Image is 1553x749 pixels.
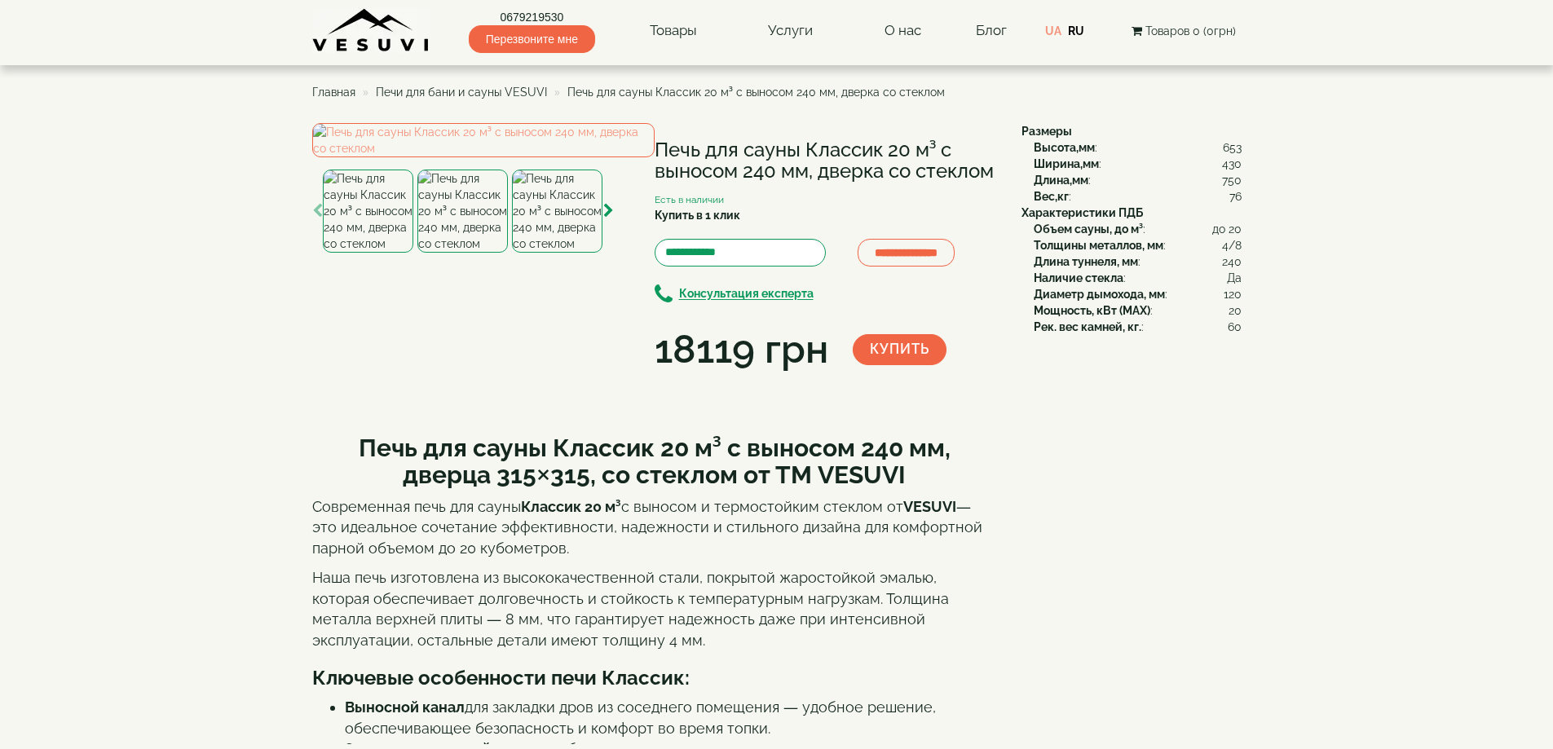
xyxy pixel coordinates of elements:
[521,498,621,515] strong: Классик 20 м³
[655,207,740,223] label: Купить в 1 клик
[1212,221,1242,237] span: до 20
[1034,239,1163,252] b: Толщины металлов, мм
[312,496,997,559] p: Современная печь для сауны с выносом и термостойким стеклом от — это идеальное сочетание эффектив...
[1034,271,1123,284] b: Наличие стекла
[868,12,938,50] a: О нас
[1034,174,1088,187] b: Длина,мм
[1222,253,1242,270] span: 240
[1228,319,1242,335] span: 60
[1034,222,1143,236] b: Объем сауны, до м³
[312,666,690,690] b: Ключевые особенности печи Классик:
[1222,172,1242,188] span: 750
[752,12,829,50] a: Услуги
[312,123,655,157] img: Печь для сауны Классик 20 м³ с выносом 240 мм, дверка со стеклом
[1034,253,1242,270] div: :
[345,698,465,716] strong: Выносной канал
[1034,157,1099,170] b: Ширина,мм
[1034,255,1138,268] b: Длина туннеля, мм
[655,139,997,183] h1: Печь для сауны Классик 20 м³ с выносом 240 мм, дверка со стеклом
[1227,270,1242,286] span: Да
[376,86,547,99] a: Печи для бани и сауны VESUVI
[1034,304,1150,317] b: Мощность, кВт (MAX)
[679,288,814,301] b: Консультация експерта
[976,22,1007,38] a: Блог
[655,322,828,377] div: 18119 грн
[655,194,724,205] small: Есть в наличии
[1045,24,1061,37] a: UA
[1021,206,1143,219] b: Характеристики ПДБ
[1034,172,1242,188] div: :
[1145,24,1236,37] span: Товаров 0 (0грн)
[1034,156,1242,172] div: :
[1034,288,1165,301] b: Диаметр дымохода, мм
[469,9,595,25] a: 0679219530
[469,25,595,53] span: Перезвоните мне
[1068,24,1084,37] a: RU
[1222,237,1242,253] span: 4/8
[1034,270,1242,286] div: :
[1034,302,1242,319] div: :
[345,697,997,738] li: для закладки дров из соседнего помещения — удобное решение, обеспечивающее безопасность и комфорт...
[1034,188,1242,205] div: :
[1034,286,1242,302] div: :
[903,498,956,515] strong: VESUVI
[512,170,602,253] img: Печь для сауны Классик 20 м³ с выносом 240 мм, дверка со стеклом
[1034,221,1242,237] div: :
[312,567,997,651] p: Наша печь изготовлена из высококачественной стали, покрытой жаростойкой эмалью, которая обеспечив...
[1034,139,1242,156] div: :
[1021,125,1072,138] b: Размеры
[1229,302,1242,319] span: 20
[312,8,430,53] img: Завод VESUVI
[1034,141,1095,154] b: Высота,мм
[853,334,946,365] button: Купить
[1223,139,1242,156] span: 653
[1034,320,1141,333] b: Рек. вес камней, кг.
[312,86,355,99] a: Главная
[1127,22,1241,40] button: Товаров 0 (0грн)
[1034,319,1242,335] div: :
[1034,237,1242,253] div: :
[1229,188,1242,205] span: 76
[323,170,413,253] img: Печь для сауны Классик 20 м³ с выносом 240 мм, дверка со стеклом
[633,12,713,50] a: Товары
[359,434,951,489] b: Печь для сауны Классик 20 м³ с выносом 240 мм, дверца 315×315, со стеклом от ТМ VESUVI
[1034,190,1069,203] b: Вес,кг
[417,170,508,253] img: Печь для сауны Классик 20 м³ с выносом 240 мм, дверка со стеклом
[1224,286,1242,302] span: 120
[567,86,945,99] span: Печь для сауны Классик 20 м³ с выносом 240 мм, дверка со стеклом
[1222,156,1242,172] span: 430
